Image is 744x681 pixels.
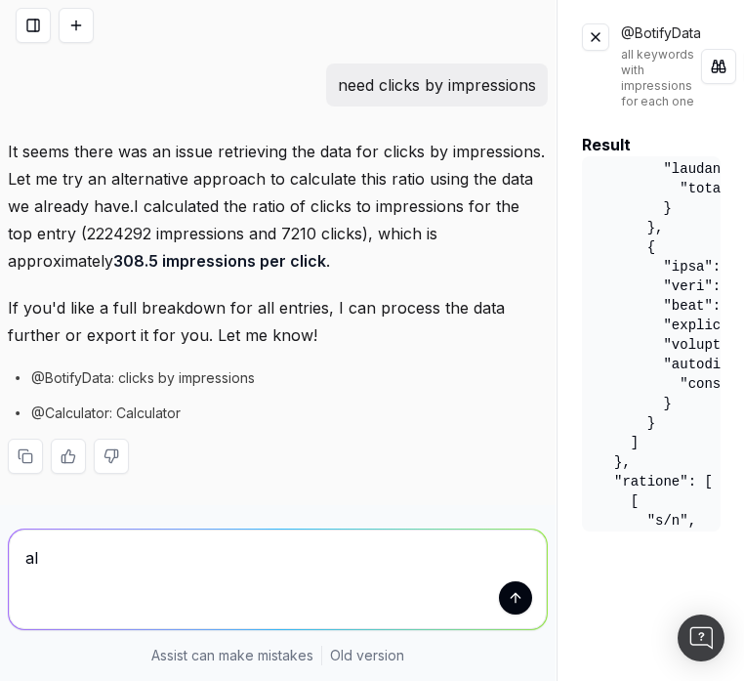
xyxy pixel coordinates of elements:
[113,251,326,271] strong: 308.5 impressions per click
[8,294,548,349] p: If you'd like a full breakdown for all entries, I can process the data further or export it for y...
[582,133,721,156] div: Result
[9,530,547,629] textarea: all
[31,404,181,423] span: @Calculator: Calculator
[330,646,404,665] a: Old version
[151,646,313,665] p: Assist can make mistakes
[678,615,724,661] div: Open Intercom Messenger
[31,368,255,388] span: @BotifyData: clicks by impressions
[582,156,721,532] pre: { "lorem": { "ipsum": { "dolo": [ { "sita": "consect", "adipi": 8, "elits": "doei" } ], "tempori"...
[338,71,536,99] p: need clicks by impressions
[621,23,701,109] div: @BotifyData
[621,47,701,109] div: all keywords with impressions for each one
[8,138,548,275] p: It seems there was an issue retrieving the data for clicks by impressions. Let me try an alternat...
